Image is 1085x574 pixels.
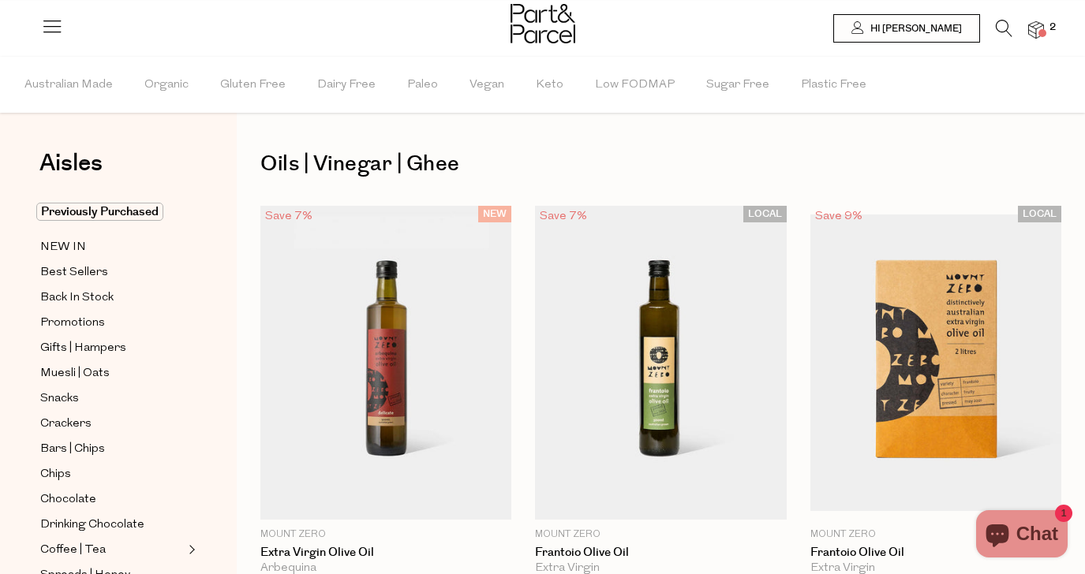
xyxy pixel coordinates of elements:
a: NEW IN [40,237,184,257]
div: Save 7% [535,206,592,227]
a: Extra Virgin Olive Oil [260,546,511,560]
span: Bars | Chips [40,440,105,459]
a: Previously Purchased [40,203,184,222]
a: Promotions [40,313,184,333]
div: Save 9% [810,206,867,227]
span: Snacks [40,389,79,408]
span: Low FODMAP [595,58,675,113]
span: Dairy Free [317,58,376,113]
span: Aisles [39,146,103,181]
a: Muesli | Oats [40,363,184,383]
span: Chips [40,465,71,484]
a: Drinking Chocolate [40,515,184,535]
img: Part&Parcel [511,4,575,43]
a: Back In Stock [40,288,184,307]
img: Extra Virgin Olive Oil [260,206,511,520]
p: Mount Zero [535,527,786,542]
span: Australian Made [24,58,113,113]
a: 2 [1028,21,1044,38]
span: Gluten Free [220,58,286,113]
a: Frantoio Olive Oil [535,546,786,560]
span: Muesli | Oats [40,364,110,383]
a: Frantoio Olive Oil [810,546,1061,560]
span: Plastic Free [801,58,866,113]
span: Sugar Free [706,58,769,113]
span: Best Sellers [40,263,108,282]
img: Frantoio Olive Oil [810,214,1061,511]
a: Crackers [40,414,184,434]
a: Chips [40,464,184,484]
button: Expand/Collapse Coffee | Tea [185,540,196,559]
span: Promotions [40,314,105,333]
span: LOCAL [1018,206,1061,222]
span: NEW [478,206,511,222]
span: Paleo [407,58,438,113]
div: Save 7% [260,206,317,227]
span: Hi [PERSON_NAME] [866,22,962,35]
span: Chocolate [40,490,96,509]
a: Aisles [39,151,103,191]
a: Hi [PERSON_NAME] [833,14,980,43]
p: Mount Zero [810,527,1061,542]
a: Best Sellers [40,263,184,282]
a: Snacks [40,389,184,408]
span: Drinking Chocolate [40,516,144,535]
span: Keto [536,58,563,113]
span: LOCAL [743,206,787,222]
span: Gifts | Hampers [40,339,126,358]
h1: Oils | Vinegar | Ghee [260,146,1061,182]
inbox-online-store-chat: Shopify online store chat [971,510,1072,561]
span: Crackers [40,415,92,434]
a: Gifts | Hampers [40,338,184,358]
span: 2 [1046,20,1060,35]
span: Organic [144,58,189,113]
span: NEW IN [40,238,86,257]
span: Vegan [470,58,504,113]
span: Back In Stock [40,289,114,307]
a: Bars | Chips [40,439,184,459]
span: Coffee | Tea [40,541,106,560]
a: Chocolate [40,490,184,509]
img: Frantoio Olive Oil [535,206,786,520]
p: Mount Zero [260,527,511,542]
a: Coffee | Tea [40,540,184,560]
span: Previously Purchased [36,203,163,221]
